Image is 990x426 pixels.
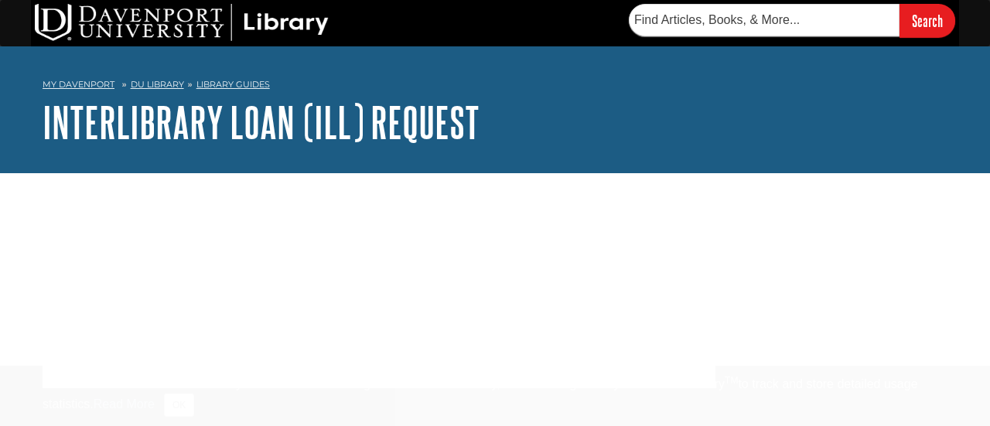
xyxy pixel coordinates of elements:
form: Searches DU Library's articles, books, and more [629,4,955,37]
a: My Davenport [43,78,114,91]
iframe: e5097d3710775424eba289f457d9b66a [43,228,715,383]
input: Search [900,4,955,37]
nav: breadcrumb [43,74,947,99]
sup: TM [725,375,738,386]
input: Find Articles, Books, & More... [629,4,900,36]
img: DU Library [35,4,329,41]
a: DU Library [131,79,184,90]
a: Interlibrary Loan (ILL) Request [43,98,480,146]
a: Library Guides [196,79,270,90]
